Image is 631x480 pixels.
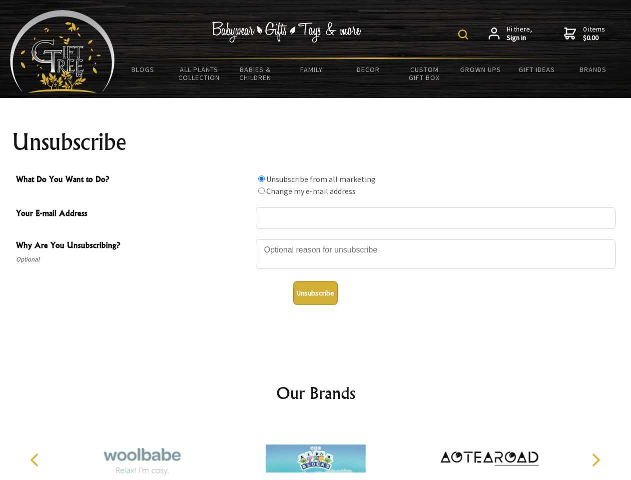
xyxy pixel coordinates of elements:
[16,173,251,187] span: What Do You Want to Do?
[258,187,265,194] input: What Do You Want to Do?
[16,239,251,253] span: Why Are You Unsubscribing?
[507,33,532,42] strong: Sign in
[25,449,47,471] button: Previous
[258,175,265,182] input: What Do You Want to Do?
[16,207,251,221] span: Your E-mail Address
[12,130,620,154] h1: Unsubscribe
[212,21,362,42] img: Babywear - Gifts - Toys & more
[284,59,340,80] a: Family
[565,59,622,80] a: Brands
[340,59,396,80] a: Decor
[16,253,251,265] span: Optional
[396,59,453,88] a: Custom Gift Box
[293,281,338,305] button: Unsubscribe
[115,59,171,80] a: BLOGS
[583,33,605,42] strong: $0.00
[509,59,565,80] a: Gift Ideas
[452,59,509,80] a: Grown Ups
[171,59,228,88] a: All Plants Collection
[266,186,356,196] label: Change my e-mail address
[585,449,607,471] button: Next
[20,381,612,405] h2: Our Brands
[256,239,616,269] textarea: Why Are You Unsubscribing?
[458,29,468,39] img: product search
[489,25,532,42] a: Hi there,Sign in
[227,59,284,88] a: Babies & Children
[507,25,532,42] span: Hi there,
[583,24,605,42] span: 0 items
[266,174,376,184] label: Unsubscribe from all marketing
[10,10,115,93] img: Babyware - Gifts - Toys and more...
[564,25,605,42] a: 0 items$0.00
[256,207,616,229] input: Your E-mail Address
